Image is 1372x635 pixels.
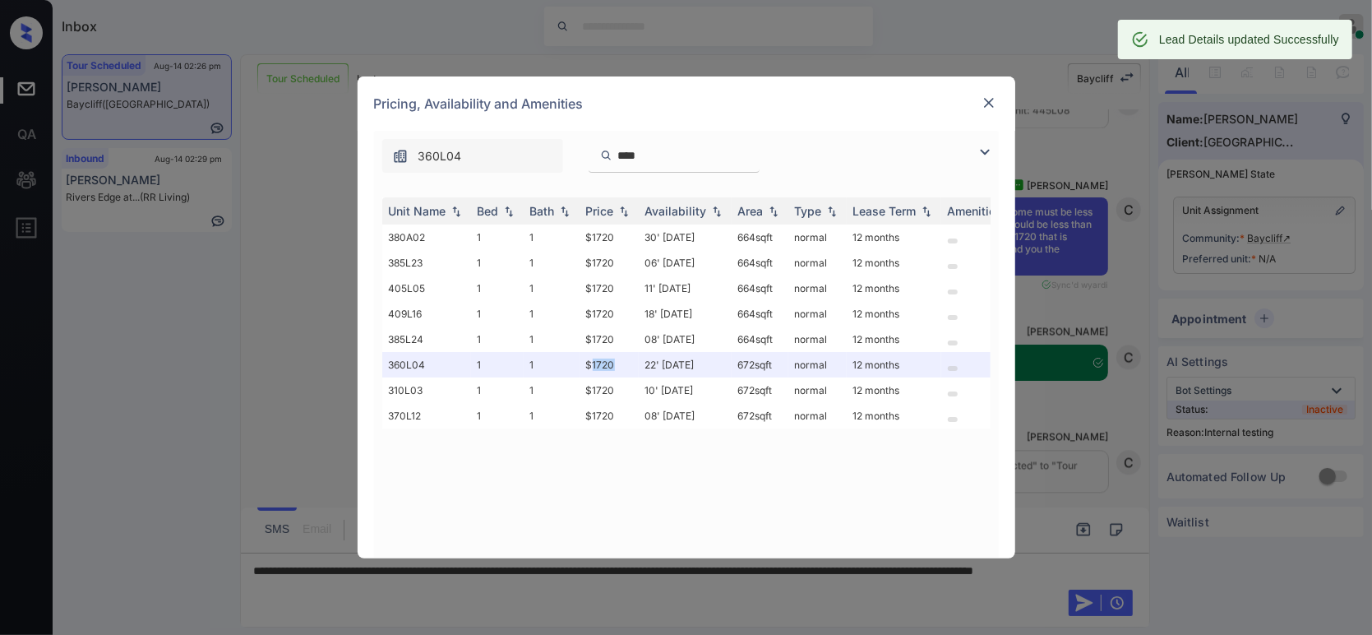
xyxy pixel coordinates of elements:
td: 12 months [847,352,941,378]
td: 664 sqft [732,327,788,352]
td: $1720 [580,352,639,378]
td: 12 months [847,276,941,301]
td: 370L12 [382,403,471,429]
td: 1 [524,403,580,429]
td: normal [788,301,847,327]
td: 664 sqft [732,276,788,301]
td: 10' [DATE] [639,378,732,403]
td: 12 months [847,403,941,429]
td: 1 [471,352,524,378]
td: 1 [471,301,524,327]
td: 30' [DATE] [639,225,732,250]
td: 1 [471,403,524,429]
td: 672 sqft [732,352,788,378]
td: 664 sqft [732,225,788,250]
td: normal [788,403,847,429]
td: 409L16 [382,301,471,327]
div: Type [795,204,822,218]
td: 380A02 [382,225,471,250]
td: 1 [524,327,580,352]
td: 1 [471,250,524,276]
img: sorting [557,206,573,217]
td: 1 [471,378,524,403]
td: 405L05 [382,276,471,301]
img: sorting [501,206,517,217]
img: sorting [448,206,464,217]
img: close [981,95,997,111]
div: Availability [645,204,707,218]
img: icon-zuma [392,148,409,165]
td: normal [788,327,847,352]
td: 1 [471,327,524,352]
td: 12 months [847,378,941,403]
div: Amenities [948,204,1003,218]
img: sorting [765,206,782,217]
td: normal [788,250,847,276]
td: 1 [524,225,580,250]
td: 11' [DATE] [639,276,732,301]
td: 12 months [847,250,941,276]
td: $1720 [580,250,639,276]
td: 08' [DATE] [639,327,732,352]
td: 672 sqft [732,403,788,429]
td: 1 [471,225,524,250]
img: icon-zuma [975,142,995,162]
td: $1720 [580,276,639,301]
td: 310L03 [382,378,471,403]
td: 12 months [847,301,941,327]
td: 1 [524,378,580,403]
td: 1 [524,250,580,276]
td: 12 months [847,327,941,352]
td: $1720 [580,301,639,327]
td: 360L04 [382,352,471,378]
td: 664 sqft [732,250,788,276]
img: sorting [616,206,632,217]
td: $1720 [580,225,639,250]
td: 1 [524,276,580,301]
td: 385L24 [382,327,471,352]
div: Price [586,204,614,218]
div: Area [738,204,764,218]
td: 1 [524,352,580,378]
td: normal [788,225,847,250]
td: 385L23 [382,250,471,276]
td: normal [788,276,847,301]
div: Unit Name [389,204,446,218]
span: 360L04 [418,147,462,165]
img: icon-zuma [600,148,612,163]
div: Lease Term [853,204,917,218]
td: $1720 [580,378,639,403]
div: Lead Details updated Successfully [1159,25,1339,54]
td: $1720 [580,327,639,352]
td: normal [788,352,847,378]
img: sorting [824,206,840,217]
td: $1720 [580,403,639,429]
td: normal [788,378,847,403]
td: 22' [DATE] [639,352,732,378]
div: Bed [478,204,499,218]
td: 06' [DATE] [639,250,732,276]
td: 1 [524,301,580,327]
td: 1 [471,276,524,301]
td: 664 sqft [732,301,788,327]
img: sorting [918,206,935,217]
img: sorting [709,206,725,217]
td: 18' [DATE] [639,301,732,327]
td: 08' [DATE] [639,403,732,429]
div: Bath [530,204,555,218]
td: 12 months [847,225,941,250]
td: 672 sqft [732,378,788,403]
div: Pricing, Availability and Amenities [358,76,1015,131]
